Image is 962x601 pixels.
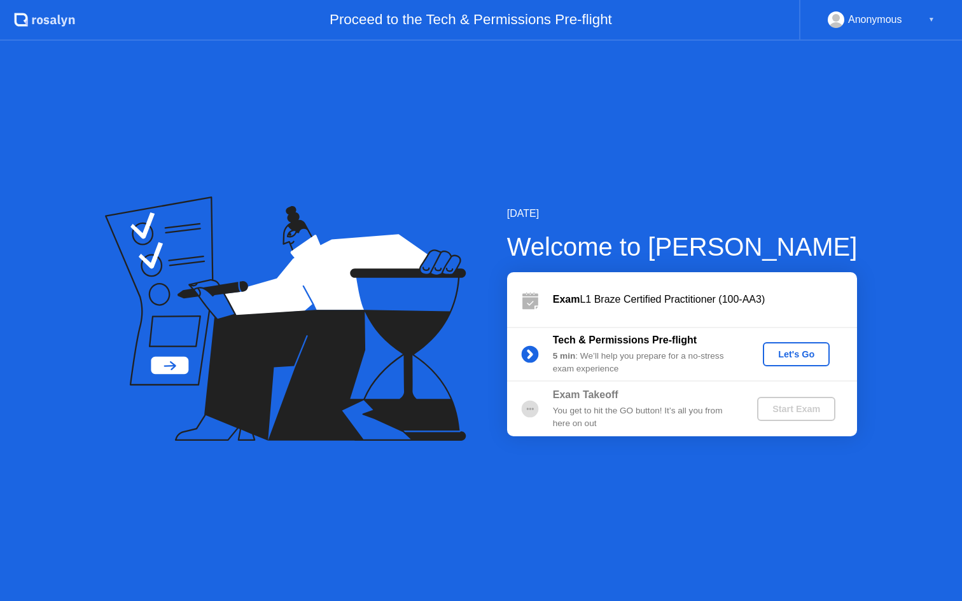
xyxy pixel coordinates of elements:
div: Let's Go [768,349,825,359]
div: You get to hit the GO button! It’s all you from here on out [553,404,736,431]
div: Start Exam [762,404,830,414]
div: [DATE] [507,206,858,221]
b: 5 min [553,351,576,361]
div: Anonymous [848,11,902,28]
div: ▼ [928,11,935,28]
div: L1 Braze Certified Practitioner (100-AA3) [553,292,857,307]
div: Welcome to [PERSON_NAME] [507,228,858,266]
div: : We’ll help you prepare for a no-stress exam experience [553,350,736,376]
button: Let's Go [763,342,830,366]
b: Tech & Permissions Pre-flight [553,335,697,345]
b: Exam [553,294,580,305]
button: Start Exam [757,397,835,421]
b: Exam Takeoff [553,389,618,400]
